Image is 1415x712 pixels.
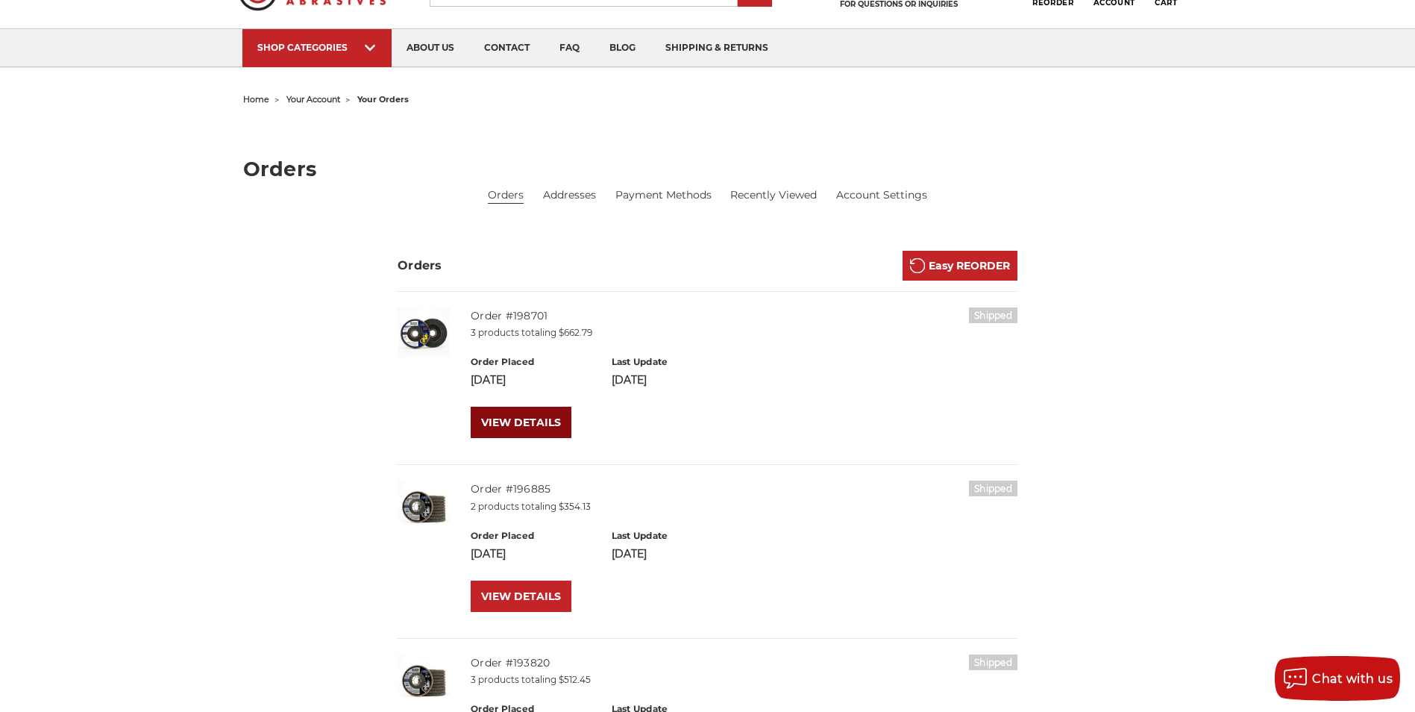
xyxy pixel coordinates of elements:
[612,355,736,369] h6: Last Update
[650,29,783,67] a: shipping & returns
[471,500,1017,513] p: 2 products totaling $354.13
[471,581,571,612] a: VIEW DETAILS
[1312,672,1393,686] span: Chat with us
[471,407,571,438] a: VIEW DETAILS
[398,655,450,707] img: Black Hawk 4-1/2" x 7/8" Flap Disc Type 27 - 10 Pack
[543,187,596,203] a: Addresses
[730,187,817,203] a: Recently Viewed
[357,94,409,104] span: your orders
[398,481,450,533] img: Black Hawk 4-1/2" x 7/8" Flap Disc Type 27 - 10 Pack
[469,29,545,67] a: contact
[471,656,550,669] a: Order #193820
[398,257,442,275] h3: Orders
[286,94,340,104] a: your account
[969,481,1017,496] h6: Shipped
[257,42,377,53] div: SHOP CATEGORIES
[471,355,595,369] h6: Order Placed
[615,187,712,203] a: Payment Methods
[1275,656,1400,701] button: Chat with us
[594,29,650,67] a: blog
[471,547,506,560] span: [DATE]
[488,187,524,204] li: Orders
[612,547,647,560] span: [DATE]
[243,94,269,104] a: home
[969,655,1017,670] h6: Shipped
[903,251,1017,281] a: Easy REORDER
[836,187,927,203] a: Account Settings
[471,326,1017,340] p: 3 products totaling $662.79
[471,673,1017,687] p: 3 products totaling $512.45
[612,529,736,543] h6: Last Update
[545,29,594,67] a: faq
[471,373,506,387] span: [DATE]
[471,529,595,543] h6: Order Placed
[392,29,469,67] a: about us
[471,309,548,322] a: Order #198701
[243,159,1173,179] h1: Orders
[612,373,647,387] span: [DATE]
[969,307,1017,323] h6: Shipped
[471,482,550,496] a: Order #196885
